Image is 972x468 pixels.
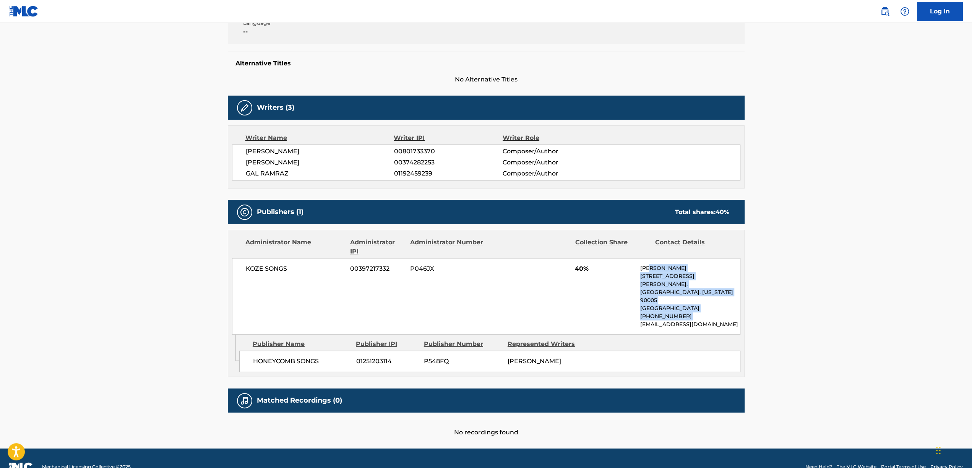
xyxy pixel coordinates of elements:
span: No Alternative Titles [228,75,745,84]
img: search [880,7,889,16]
span: 00801733370 [394,147,502,156]
span: HONEYCOMB SONGS [253,357,351,366]
div: Administrator IPI [350,238,404,256]
p: [STREET_ADDRESS][PERSON_NAME], [640,272,740,288]
img: help [900,7,909,16]
div: Administrator Number [410,238,484,256]
h5: Matched Recordings (0) [257,396,342,405]
span: -- [243,27,367,36]
div: Total shares: [675,208,729,217]
div: Publisher Name [253,340,350,349]
h5: Alternative Titles [235,60,737,67]
img: Writers [240,103,249,112]
div: No recordings found [228,413,745,437]
span: Composer/Author [503,147,602,156]
p: [GEOGRAPHIC_DATA], [US_STATE] 90005 [640,288,740,304]
div: Contact Details [655,238,729,256]
h5: Writers (3) [257,103,294,112]
span: KOZE SONGS [246,264,345,273]
div: Publisher Number [424,340,502,349]
span: 01192459239 [394,169,502,178]
span: Composer/Author [503,169,602,178]
div: Drag [936,439,941,462]
span: P548FQ [424,357,502,366]
img: Publishers [240,208,249,217]
iframe: Chat Widget [934,431,972,468]
a: Public Search [877,4,892,19]
span: P046JX [410,264,484,273]
h5: Publishers (1) [257,208,303,216]
img: MLC Logo [9,6,39,17]
span: GAL RAMRAZ [246,169,394,178]
div: Writer Role [503,133,602,143]
span: Language [243,19,367,27]
span: [PERSON_NAME] [246,158,394,167]
a: Log In [917,2,963,21]
span: 01251203114 [356,357,418,366]
span: [PERSON_NAME] [508,357,561,365]
p: [GEOGRAPHIC_DATA] [640,304,740,312]
img: Matched Recordings [240,396,249,405]
p: [PHONE_NUMBER] [640,312,740,320]
span: [PERSON_NAME] [246,147,394,156]
span: 40% [575,264,634,273]
div: Help [897,4,912,19]
div: Collection Share [575,238,649,256]
div: Writer IPI [394,133,503,143]
p: [EMAIL_ADDRESS][DOMAIN_NAME] [640,320,740,328]
span: 00397217332 [350,264,404,273]
div: Represented Writers [508,340,586,349]
span: 00374282253 [394,158,502,167]
div: Writer Name [245,133,394,143]
div: Administrator Name [245,238,344,256]
span: Composer/Author [503,158,602,167]
span: 40 % [716,208,729,216]
p: [PERSON_NAME] [640,264,740,272]
div: Publisher IPI [356,340,418,349]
